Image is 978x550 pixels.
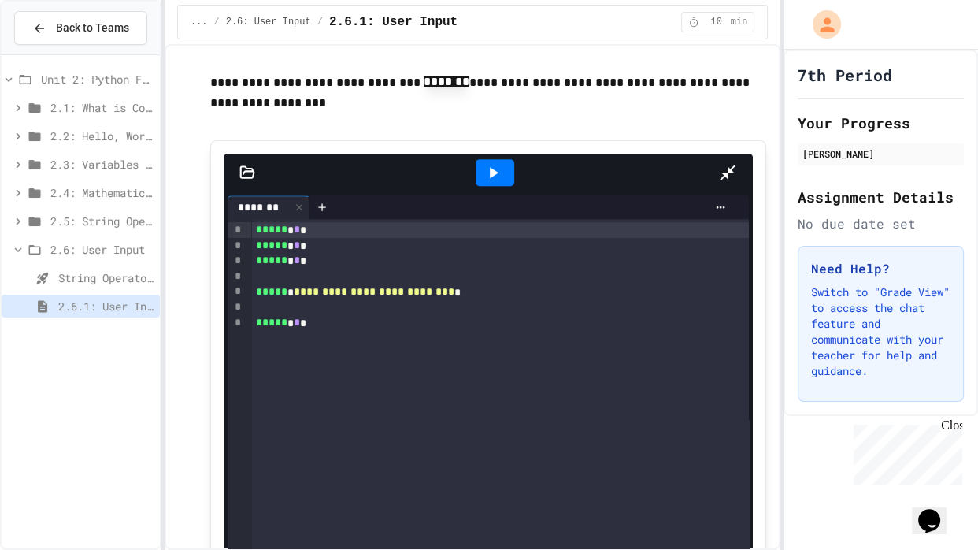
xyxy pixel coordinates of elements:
button: Back to Teams [14,11,147,45]
iframe: chat widget [912,487,962,534]
span: 2.1: What is Code? [50,99,154,116]
span: 2.2: Hello, World! [50,128,154,144]
span: Back to Teams [56,20,129,36]
span: 2.6: User Input [50,241,154,258]
span: 2.6.1: User Input [58,298,154,314]
iframe: chat widget [847,418,962,485]
span: String Operators - Quiz [58,269,154,286]
h2: Assignment Details [798,186,964,208]
span: 2.4: Mathematical Operators [50,184,154,201]
div: [PERSON_NAME] [802,147,959,161]
h2: Your Progress [798,112,964,134]
h1: 7th Period [798,64,892,86]
span: 2.6: User Input [226,16,311,28]
span: min [731,16,748,28]
span: Unit 2: Python Fundamentals [41,71,154,87]
span: 10 [704,16,729,28]
span: ... [191,16,208,28]
span: 2.6.1: User Input [329,13,458,32]
h3: Need Help? [811,259,950,278]
span: / [213,16,219,28]
span: 2.5: String Operators [50,213,154,229]
div: No due date set [798,214,964,233]
span: 2.3: Variables and Data Types [50,156,154,173]
span: / [317,16,323,28]
div: My Account [796,6,845,43]
div: Chat with us now!Close [6,6,109,100]
p: Switch to "Grade View" to access the chat feature and communicate with your teacher for help and ... [811,284,950,379]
